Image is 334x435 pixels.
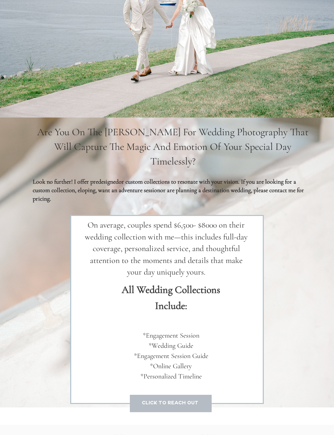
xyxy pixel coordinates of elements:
[37,126,308,168] span: Are You On The [PERSON_NAME] For Wedding Photography That Will Capture The Magic And Emotion Of Y...
[130,395,212,412] a: cLick to reach out
[143,331,199,340] span: *Engagement Session
[33,178,119,185] span: Look no further! I offer predesigned
[149,342,193,350] span: *Wedding Guide
[119,178,135,185] span: or cust
[142,400,198,407] span: cLick to reach out
[122,283,220,312] span: All Wedding Collections Include:
[134,352,208,360] span: *Engagement Session Guide
[33,186,304,202] span: or are planning a destination wedding, please contact me for pricing.
[85,220,247,277] span: On average, couples spend $6,500- $8000 on their wedding collection with me—this includes full-da...
[75,186,160,194] span: , eloping, want an adventure session
[140,372,202,380] span: *Personalized Timeline
[150,362,192,370] span: *Online Gallery
[135,178,238,185] span: om collections to resonate with your vision
[33,178,296,194] span: . If you are looking for a custom collection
